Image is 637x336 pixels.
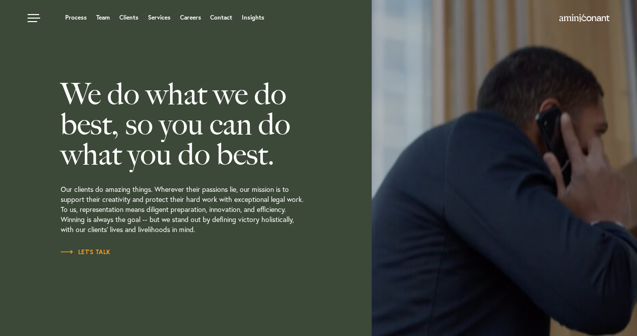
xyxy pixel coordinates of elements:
[242,15,264,21] a: Insights
[96,15,110,21] a: Team
[61,79,364,169] h2: We do what we do best, so you can do what you do best.
[65,15,87,21] a: Process
[61,249,111,255] span: Let’s Talk
[210,15,232,21] a: Contact
[61,247,111,257] a: Let’s Talk
[119,15,138,21] a: Clients
[148,15,171,21] a: Services
[559,14,609,22] img: Amini & Conant
[61,169,364,247] p: Our clients do amazing things. Wherever their passions lie, our mission is to support their creat...
[180,15,201,21] a: Careers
